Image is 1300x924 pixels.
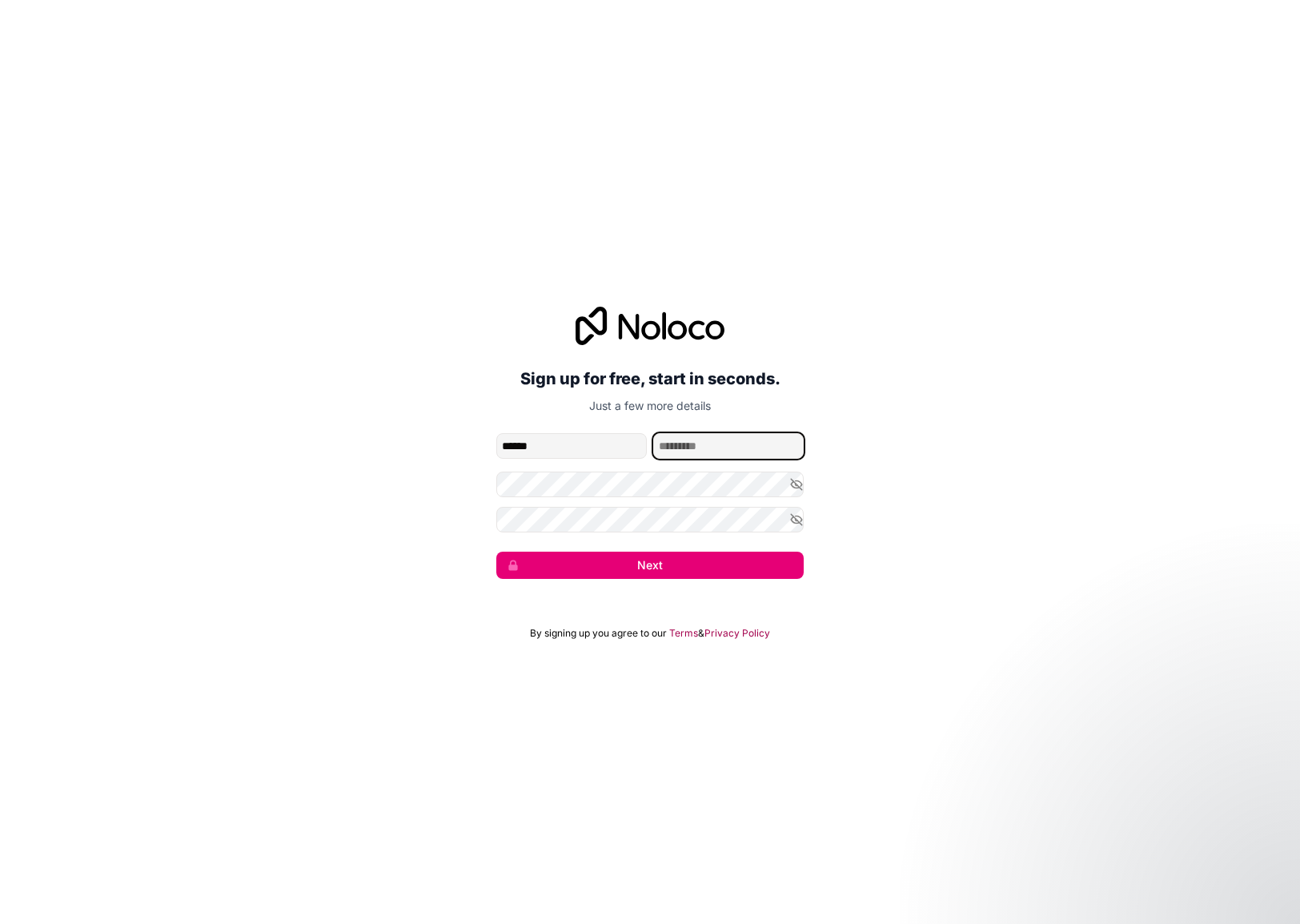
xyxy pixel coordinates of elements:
[496,472,804,497] input: Password
[496,398,804,414] p: Just a few more details
[496,552,804,579] button: Next
[496,364,804,393] h2: Sign up for free, start in seconds.
[704,627,770,640] a: Privacy Policy
[653,433,804,459] input: family-name
[530,627,667,640] span: By signing up you agree to our
[980,804,1300,916] iframe: Intercom notifications message
[496,507,804,532] input: Confirm password
[698,627,704,640] span: &
[496,433,647,459] input: given-name
[669,627,698,640] a: Terms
